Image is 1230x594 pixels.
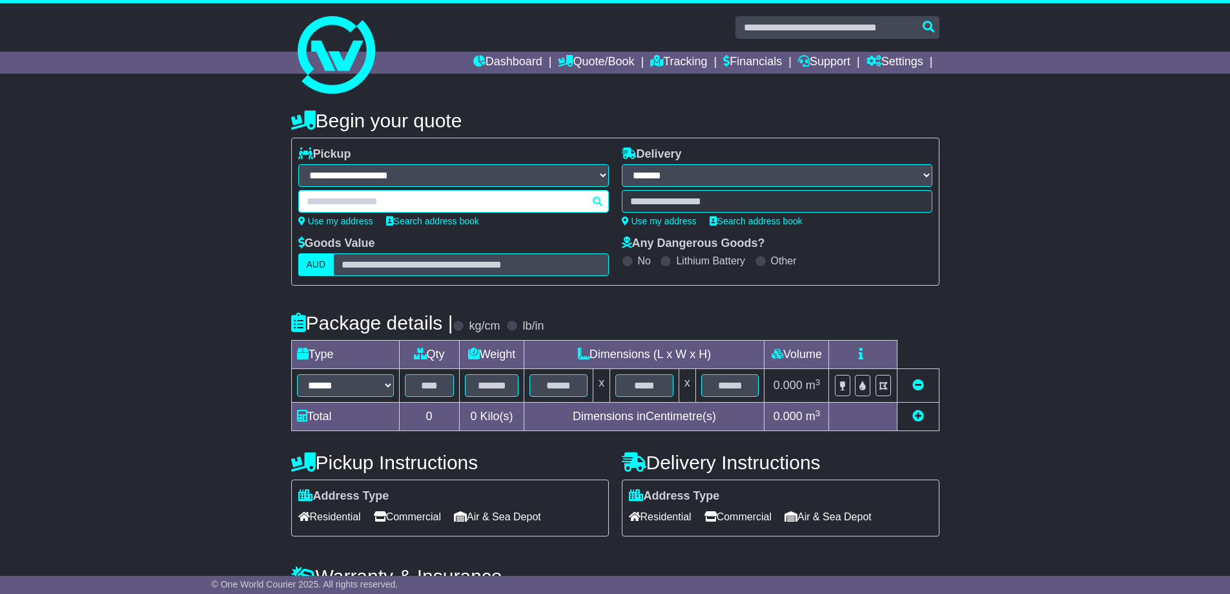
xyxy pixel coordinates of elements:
label: lb/in [522,319,544,334]
label: Pickup [298,147,351,162]
a: Remove this item [912,379,924,392]
td: Total [291,403,399,431]
td: Kilo(s) [459,403,524,431]
span: Commercial [374,507,441,527]
span: Air & Sea Depot [784,507,872,527]
span: Air & Sea Depot [454,507,541,527]
h4: Pickup Instructions [291,452,609,473]
span: Commercial [704,507,772,527]
td: Type [291,341,399,369]
a: Add new item [912,410,924,423]
span: m [806,379,821,392]
typeahead: Please provide city [298,190,609,213]
td: Dimensions (L x W x H) [524,341,764,369]
label: Other [771,255,797,267]
span: 0.000 [774,410,803,423]
label: Address Type [629,489,720,504]
label: No [638,255,651,267]
span: © One World Courier 2025. All rights reserved. [212,579,398,589]
sup: 3 [815,377,821,387]
td: Volume [764,341,829,369]
td: 0 [399,403,459,431]
span: 0.000 [774,379,803,392]
td: Dimensions in Centimetre(s) [524,403,764,431]
span: 0 [470,410,477,423]
h4: Delivery Instructions [622,452,939,473]
h4: Warranty & Insurance [291,566,939,587]
a: Search address book [710,216,803,226]
label: Goods Value [298,237,375,251]
a: Use my address [298,216,373,226]
a: Financials [723,52,782,74]
td: Weight [459,341,524,369]
td: x [679,369,695,403]
label: Delivery [622,147,682,162]
a: Settings [866,52,923,74]
a: Quote/Book [558,52,634,74]
a: Search address book [386,216,479,226]
label: kg/cm [469,319,500,334]
a: Support [798,52,850,74]
td: Qty [399,341,459,369]
a: Tracking [650,52,707,74]
span: Residential [629,507,692,527]
h4: Begin your quote [291,110,939,131]
span: Residential [298,507,361,527]
span: m [806,410,821,423]
a: Use my address [622,216,697,226]
label: Address Type [298,489,389,504]
label: Any Dangerous Goods? [622,237,765,251]
label: Lithium Battery [676,255,745,267]
td: x [593,369,610,403]
label: AUD [298,253,334,276]
sup: 3 [815,408,821,418]
h4: Package details | [291,312,453,334]
a: Dashboard [473,52,542,74]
